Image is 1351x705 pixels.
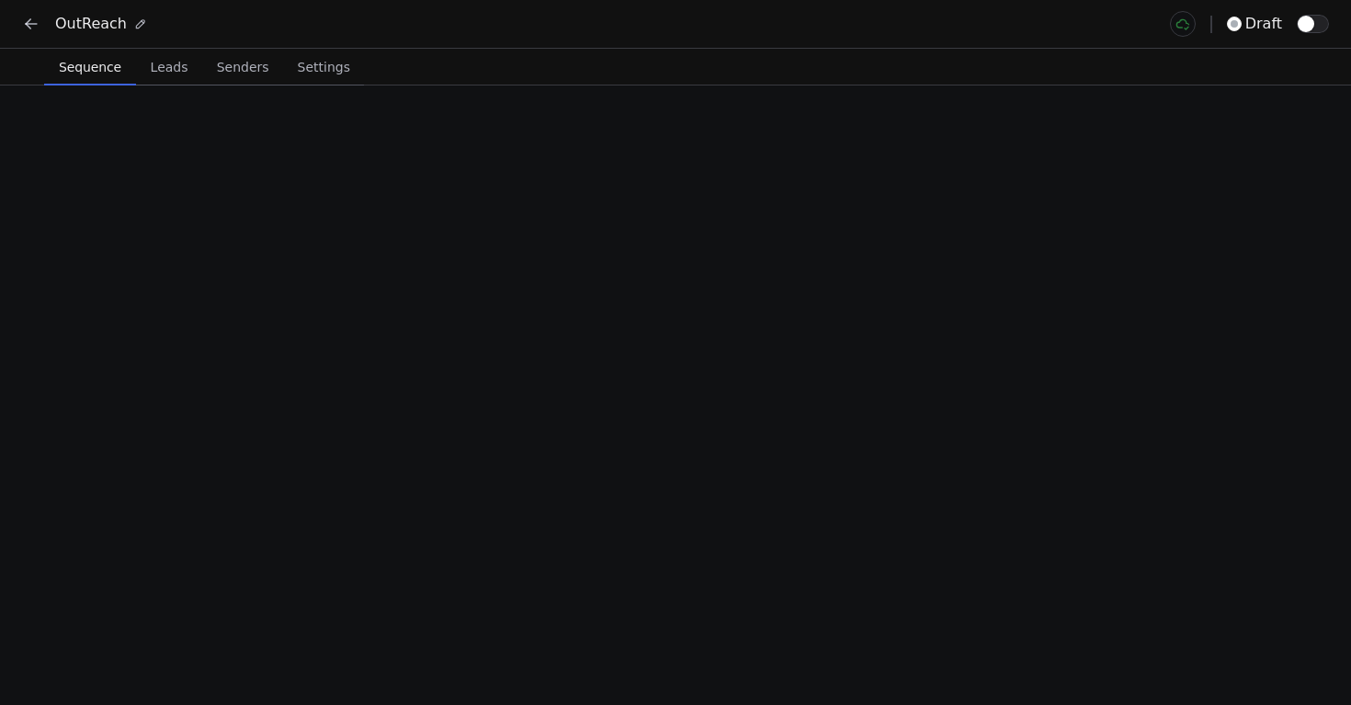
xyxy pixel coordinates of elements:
[1245,13,1282,35] span: draft
[143,54,196,80] span: Leads
[210,54,277,80] span: Senders
[290,54,358,80] span: Settings
[51,54,129,80] span: Sequence
[55,13,127,35] span: OutReach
